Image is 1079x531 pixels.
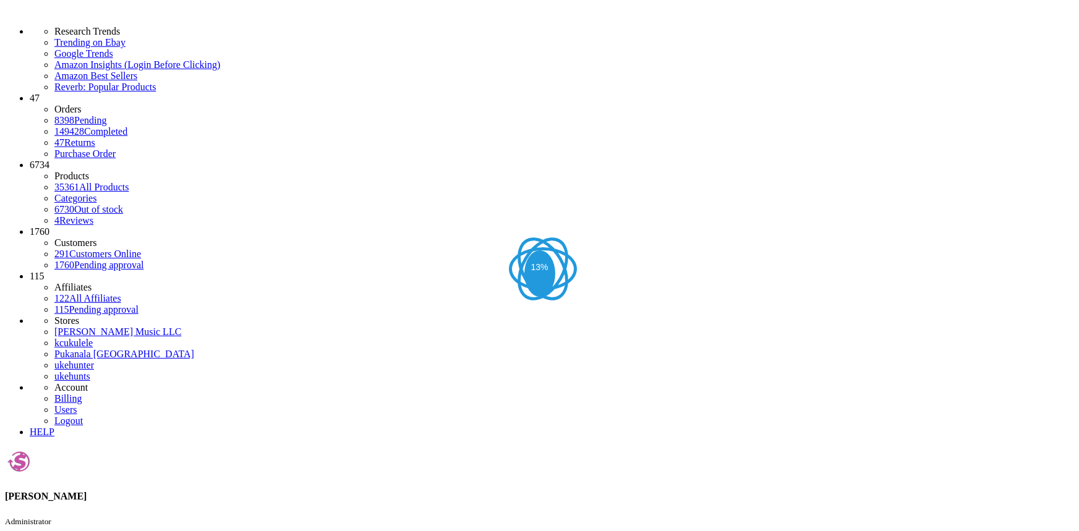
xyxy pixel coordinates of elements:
[54,126,127,137] a: 149428Completed
[54,293,121,304] a: 122All Affiliates
[54,237,1074,249] li: Customers
[54,404,77,415] a: Users
[30,159,49,170] span: 6734
[54,338,93,348] a: kcukulele
[54,282,1074,293] li: Affiliates
[54,37,1074,48] a: Trending on Ebay
[54,215,59,226] span: 4
[30,271,44,281] span: 115
[54,104,1074,115] li: Orders
[54,82,1074,93] a: Reverb: Popular Products
[54,193,96,203] a: Categories
[54,382,1074,393] li: Account
[54,115,74,125] span: 8398
[54,415,83,426] a: Logout
[54,148,116,159] a: Purchase Order
[54,393,82,404] a: Billing
[54,182,79,192] span: 35361
[54,260,143,270] a: 1760Pending approval
[5,491,1074,502] h4: [PERSON_NAME]
[54,315,1074,326] li: Stores
[54,215,93,226] a: 4Reviews
[54,304,139,315] a: 115Pending approval
[5,448,33,475] img: Amber Helgren
[54,371,90,381] a: ukehunts
[54,204,123,215] a: 6730Out of stock
[54,137,95,148] a: 47Returns
[54,115,1074,126] a: 8398Pending
[54,26,1074,37] li: Research Trends
[54,360,94,370] a: ukehunter
[5,517,51,526] small: Administrator
[54,48,1074,59] a: Google Trends
[30,93,40,103] span: 47
[54,171,1074,182] li: Products
[54,326,181,337] a: [PERSON_NAME] Music LLC
[54,304,69,315] span: 115
[30,427,54,437] a: HELP
[30,226,49,237] span: 1760
[54,182,129,192] a: 35361All Products
[54,249,141,259] a: 291Customers Online
[54,70,1074,82] a: Amazon Best Sellers
[54,137,64,148] span: 47
[54,293,69,304] span: 122
[54,126,84,137] span: 149428
[54,204,74,215] span: 6730
[54,59,1074,70] a: Amazon Insights (Login Before Clicking)
[54,349,194,359] a: Pukanala [GEOGRAPHIC_DATA]
[54,249,69,259] span: 291
[54,260,74,270] span: 1760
